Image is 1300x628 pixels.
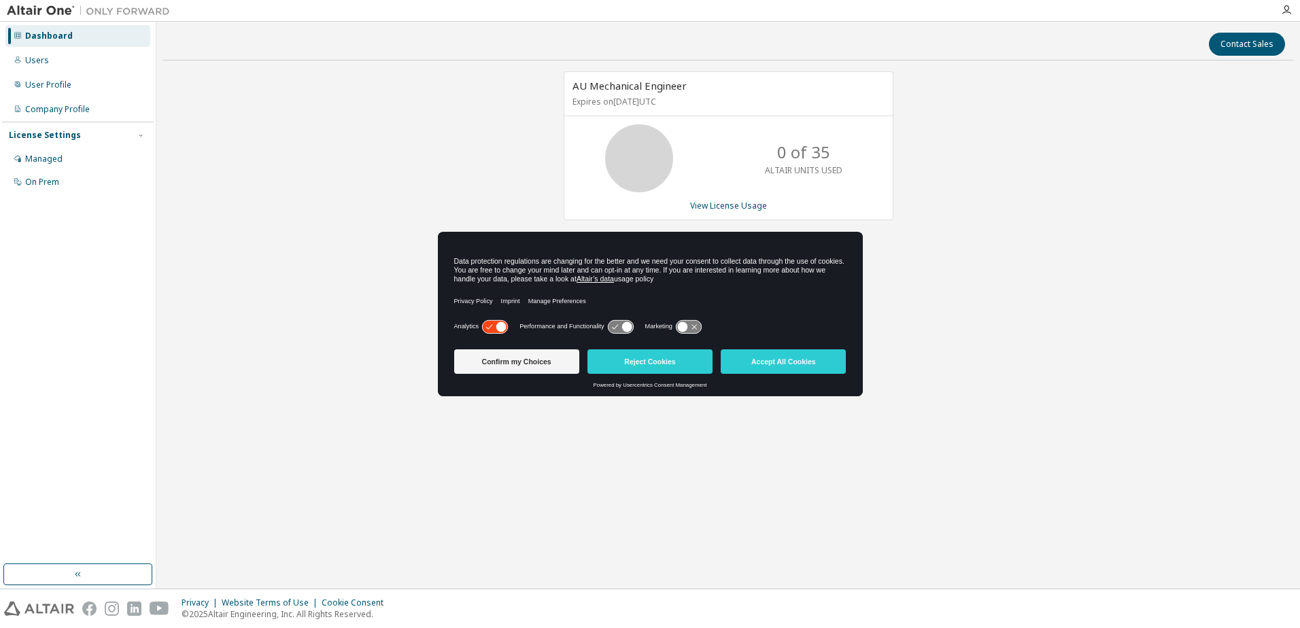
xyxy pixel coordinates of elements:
[182,597,222,608] div: Privacy
[150,601,169,616] img: youtube.svg
[7,4,177,18] img: Altair One
[82,601,97,616] img: facebook.svg
[182,608,392,620] p: © 2025 Altair Engineering, Inc. All Rights Reserved.
[222,597,322,608] div: Website Terms of Use
[25,80,71,90] div: User Profile
[690,200,767,211] a: View License Usage
[25,31,73,41] div: Dashboard
[4,601,74,616] img: altair_logo.svg
[25,55,49,66] div: Users
[127,601,141,616] img: linkedin.svg
[322,597,392,608] div: Cookie Consent
[572,79,687,92] span: AU Mechanical Engineer
[105,601,119,616] img: instagram.svg
[25,177,59,188] div: On Prem
[25,104,90,115] div: Company Profile
[777,141,830,164] p: 0 of 35
[25,154,63,164] div: Managed
[1209,33,1285,56] button: Contact Sales
[765,164,842,176] p: ALTAIR UNITS USED
[9,130,81,141] div: License Settings
[572,96,881,107] p: Expires on [DATE] UTC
